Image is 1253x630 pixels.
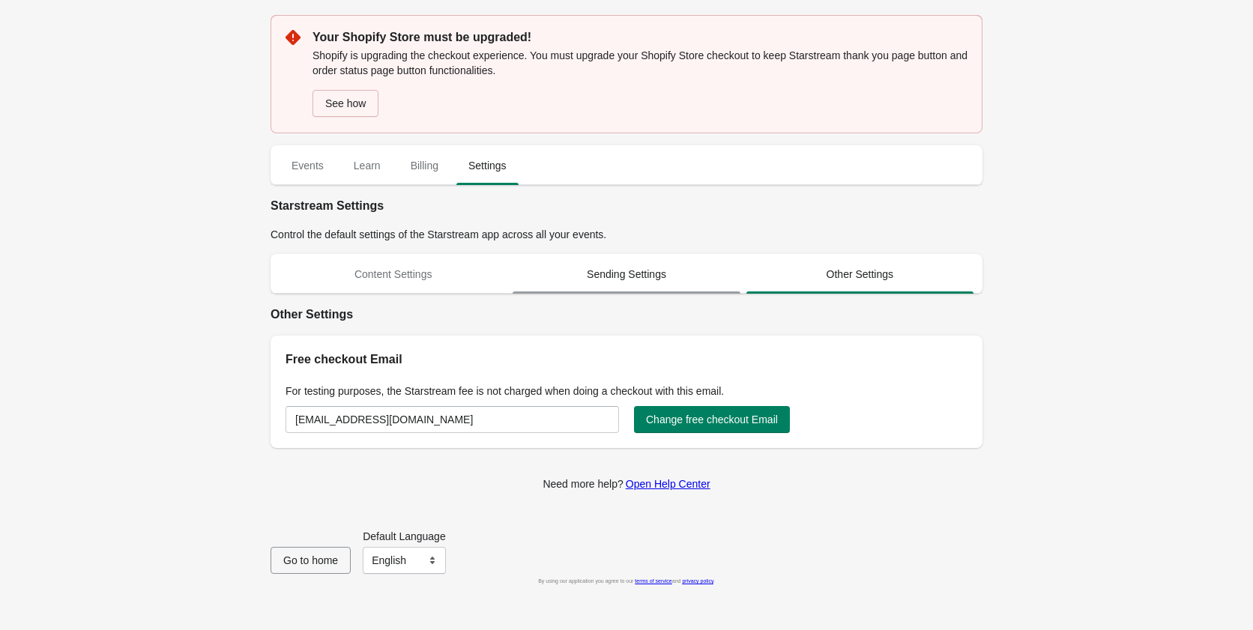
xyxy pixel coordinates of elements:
[286,384,967,399] p: For testing purposes, the Starstream fee is not charged when doing a checkout with this email.
[286,351,967,369] h2: Free checkout Email
[271,554,351,566] a: Go to home
[271,197,982,215] h2: Starstream Settings
[313,46,967,118] div: Shopify is upgrading the checkout experience. You must upgrade your Shopify Store checkout to kee...
[280,261,507,288] span: Content Settings
[363,529,446,544] label: Default Language
[342,152,393,179] span: Learn
[682,578,713,584] a: privacy policy
[283,554,338,566] span: Go to home
[313,90,378,117] button: See how
[456,152,519,179] span: Settings
[746,261,973,288] span: Other Settings
[313,28,967,46] p: Your Shopify Store must be upgraded!
[634,406,790,433] button: Change free checkout Email
[271,306,982,324] h2: Other Settings
[626,478,710,490] a: Open Help Center
[543,478,623,490] span: Need more help?
[646,414,778,425] span: Change free checkout Email
[271,574,982,589] div: By using our application you agree to our and .
[280,152,336,179] span: Events
[271,227,982,242] div: Control the default settings of the Starstream app across all your events.
[286,406,619,433] input: your-email@domain.com
[513,261,740,288] span: Sending Settings
[399,152,450,179] span: Billing
[271,547,351,574] button: Go to home
[635,578,671,584] a: terms of service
